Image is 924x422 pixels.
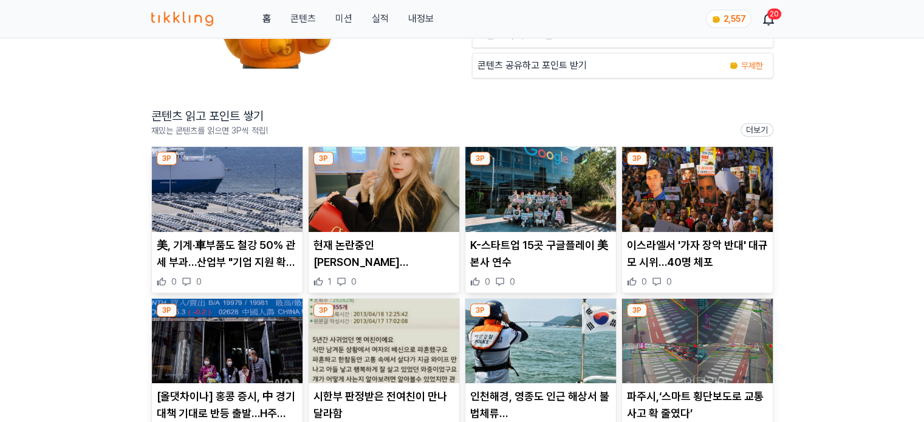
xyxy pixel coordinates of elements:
[290,12,315,26] a: 콘텐츠
[470,304,490,317] div: 3P
[741,60,763,72] span: 무제한
[328,276,332,288] span: 1
[309,147,459,232] img: 현재 논란중인 박민정 장례식인스타 사진 ㄷㄷㄷ.JPG
[313,152,334,165] div: 3P
[157,388,298,422] p: [올댓차이나] 홍콩 증시, 中 경기대책 기대로 반등 출발…H주 0.49%↑
[465,146,617,293] div: 3P K-스타트업 15곳 구글플레이 美 본사 연수 K-스타트업 15곳 구글플레이 美 본사 연수 0 0
[666,276,672,288] span: 0
[627,237,768,271] p: 이스라엘서 '가자 장악 반대' 대규모 시위…40명 체포
[642,276,647,288] span: 0
[309,299,459,384] img: 시한부 판정받은 전여친이 만나달라함
[157,152,177,165] div: 3P
[724,14,746,24] span: 2,557
[151,107,268,124] h2: 콘텐츠 읽고 포인트 쌓기
[262,12,270,26] a: 홈
[706,10,749,28] a: coin 2,557
[711,15,721,24] img: coin
[627,152,647,165] div: 3P
[622,147,773,232] img: 이스라엘서 '가자 장악 반대' 대규모 시위…40명 체포
[157,304,177,317] div: 3P
[472,53,773,78] a: 콘텐츠 공유하고 포인트 받기 coin 무제한
[313,237,454,271] p: 현재 논란중인 [PERSON_NAME] [PERSON_NAME]인[PERSON_NAME] [PERSON_NAME] ㄷㄷㄷ.JPG
[627,388,768,422] p: 파주시,‘스마트 횡단보도로 교통사고 확 줄였다’
[465,299,616,384] img: 인천해경, 영종도 인근 해상서 불법체류 외국인 선원 2명 검거
[465,147,616,232] img: K-스타트업 15곳 구글플레이 美 본사 연수
[308,146,460,293] div: 3P 현재 논란중인 박민정 장례식인스타 사진 ㄷㄷㄷ.JPG 현재 논란중인 [PERSON_NAME] [PERSON_NAME]인[PERSON_NAME] [PERSON_NAME] ...
[767,9,781,19] div: 20
[485,276,490,288] span: 0
[622,299,773,384] img: 파주시,‘스마트 횡단보도로 교통사고 확 줄였다’
[510,276,515,288] span: 0
[152,299,303,384] img: [올댓차이나] 홍콩 증시, 中 경기대책 기대로 반등 출발…H주 0.49%↑
[477,58,587,73] p: 콘텐츠 공유하고 포인트 받기
[151,12,214,26] img: 티끌링
[729,61,739,70] img: coin
[152,147,303,232] img: 美, 기계·車부품도 철강 50% 관세 부과…산업부 "기업 지원 확대"
[621,146,773,293] div: 3P 이스라엘서 '가자 장악 반대' 대규모 시위…40명 체포 이스라엘서 '가자 장악 반대' 대규모 시위…40명 체포 0 0
[627,304,647,317] div: 3P
[371,12,388,26] a: 실적
[335,12,352,26] button: 미션
[313,388,454,422] p: 시한부 판정받은 전여친이 만나달라함
[151,146,303,293] div: 3P 美, 기계·車부품도 철강 50% 관세 부과…산업부 "기업 지원 확대" 美, 기계·車부품도 철강 50% 관세 부과…산업부 "기업 지원 확대" 0 0
[157,237,298,271] p: 美, 기계·車부품도 철강 50% 관세 부과…산업부 "기업 지원 확대"
[351,276,357,288] span: 0
[764,12,773,26] a: 20
[171,276,177,288] span: 0
[196,276,202,288] span: 0
[408,12,433,26] a: 내정보
[470,388,611,422] p: 인천해경, 영종도 인근 해상서 불법체류 [DEMOGRAPHIC_DATA] 선원 2명 검거
[470,152,490,165] div: 3P
[741,123,773,137] a: 더보기
[313,304,334,317] div: 3P
[151,124,268,137] p: 재밌는 콘텐츠를 읽으면 3P씩 적립!
[470,237,611,271] p: K-스타트업 15곳 구글플레이 美 본사 연수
